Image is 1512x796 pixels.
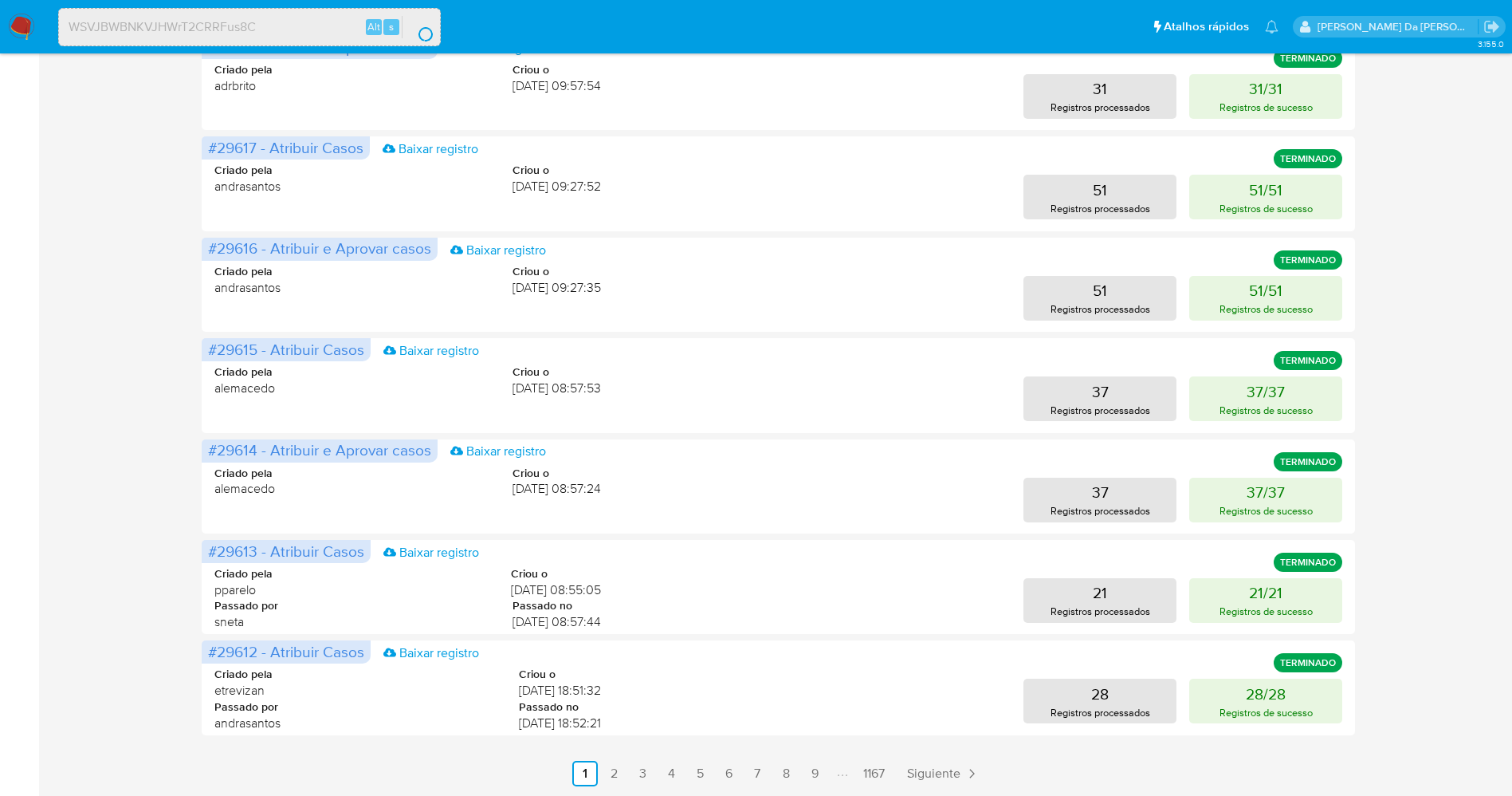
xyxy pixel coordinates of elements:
a: Sair [1483,18,1500,35]
a: Notificações [1265,20,1278,33]
p: patricia.varelo@mercadopago.com.br [1318,19,1479,34]
span: s [389,19,394,34]
span: Alt [367,19,380,34]
input: Pesquise usuários ou casos... [59,17,440,37]
span: 3.155.0 [1478,37,1504,50]
span: Atalhos rápidos [1164,18,1249,35]
button: search-icon [402,16,434,38]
